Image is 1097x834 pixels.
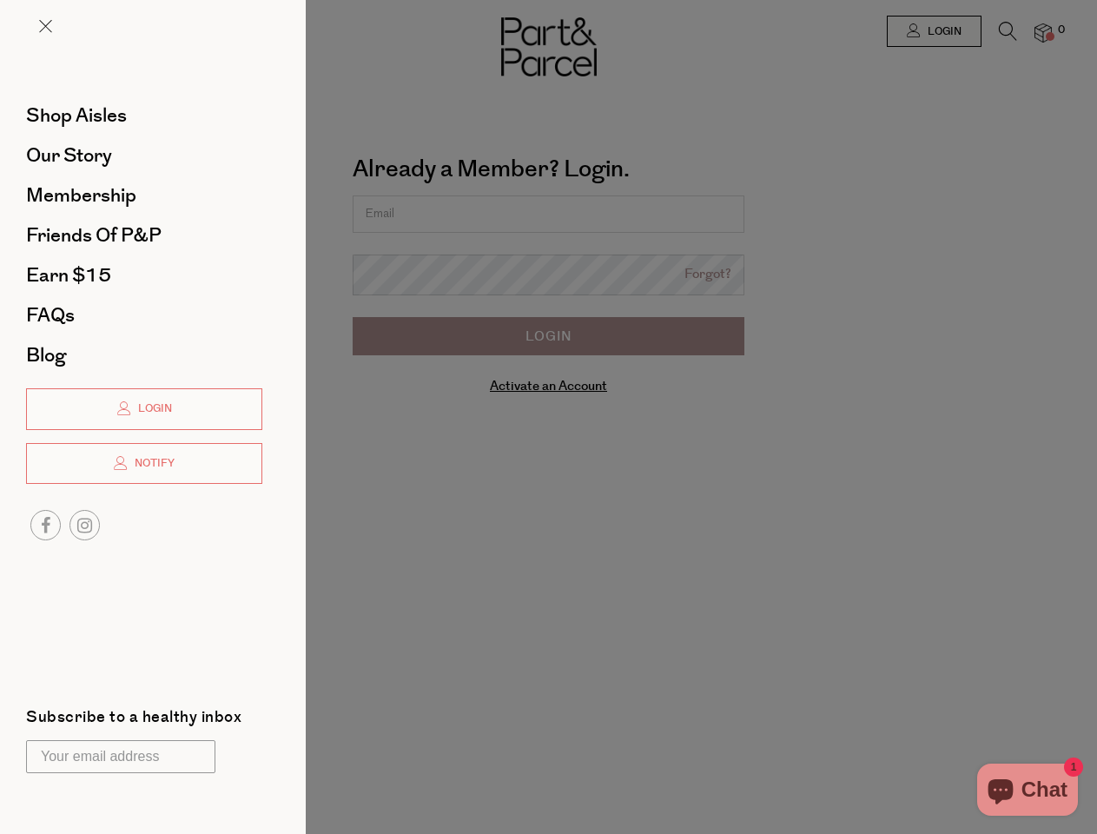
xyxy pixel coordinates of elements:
span: Friends of P&P [26,222,162,249]
a: Friends of P&P [26,226,262,245]
span: Earn $15 [26,261,111,289]
span: Membership [26,182,136,209]
span: FAQs [26,301,75,329]
input: Your email address [26,740,215,773]
span: Our Story [26,142,112,169]
a: Shop Aisles [26,106,262,125]
a: Our Story [26,146,262,165]
a: Notify [26,443,262,485]
span: Notify [130,456,175,471]
inbox-online-store-chat: Shopify online store chat [972,764,1083,820]
span: Blog [26,341,66,369]
span: Shop Aisles [26,102,127,129]
a: Blog [26,346,262,365]
span: Login [134,401,172,416]
label: Subscribe to a healthy inbox [26,710,241,731]
a: Earn $15 [26,266,262,285]
a: Login [26,388,262,430]
a: FAQs [26,306,262,325]
a: Membership [26,186,262,205]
